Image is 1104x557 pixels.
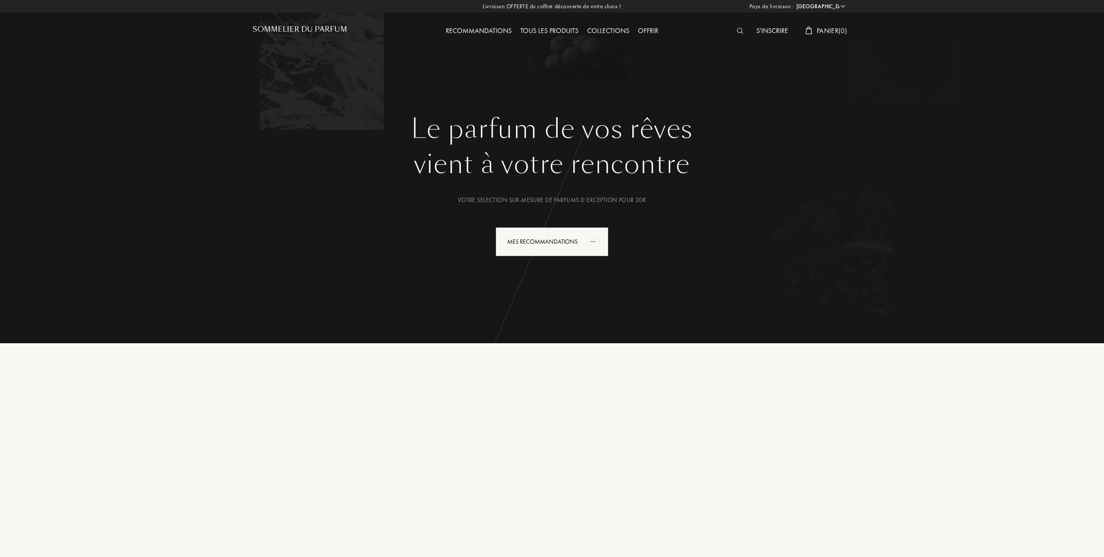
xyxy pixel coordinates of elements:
div: Votre selection sur-mesure de parfums d’exception pour 20€ [259,196,845,205]
img: cart_white.svg [805,27,812,34]
div: vient à votre rencontre [259,145,845,184]
a: Tous les produits [516,26,583,35]
a: Collections [583,26,634,35]
a: S'inscrire [752,26,792,35]
div: Recommandations [441,26,516,37]
a: Offrir [634,26,663,35]
a: Sommelier du Parfum [253,25,347,37]
div: Offrir [634,26,663,37]
div: animation [587,232,605,250]
div: S'inscrire [752,26,792,37]
span: Pays de livraison : [749,2,794,11]
div: Collections [583,26,634,37]
span: Panier ( 0 ) [817,26,847,35]
img: search_icn_white.svg [737,28,743,34]
h1: Le parfum de vos rêves [259,113,845,145]
div: Mes Recommandations [496,227,608,256]
div: Tous les produits [516,26,583,37]
a: Mes Recommandationsanimation [489,227,615,256]
img: arrow_w.png [840,3,846,10]
h1: Sommelier du Parfum [253,25,347,33]
a: Recommandations [441,26,516,35]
